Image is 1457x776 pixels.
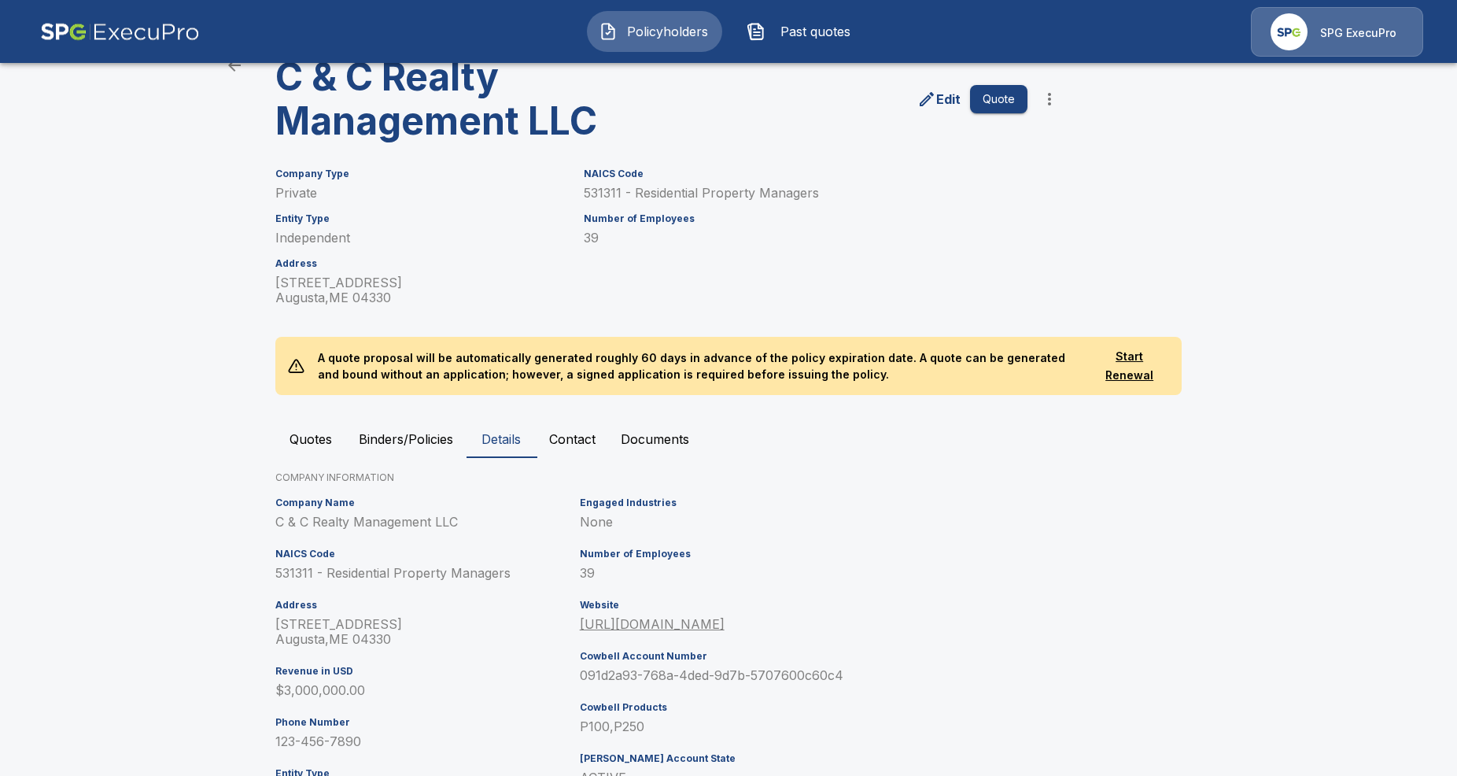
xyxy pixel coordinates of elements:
button: Documents [608,420,702,458]
p: 39 [580,566,954,581]
p: 39 [584,231,1027,246]
p: Independent [275,231,565,246]
h6: NAICS Code [584,168,1027,179]
h6: Company Name [275,497,574,508]
p: Private [275,186,565,201]
button: Details [466,420,537,458]
h6: Entity Type [275,213,565,224]
h6: Number of Employees [580,549,954,560]
a: edit [914,87,964,112]
span: Past quotes [772,22,858,41]
h6: Revenue in USD [275,666,574,677]
p: None [580,515,954,530]
img: AA Logo [40,7,200,57]
button: Past quotes IconPast quotes [735,11,870,52]
h6: Engaged Industries [580,497,954,508]
span: Policyholders [624,22,710,41]
p: P100,P250 [580,719,954,734]
h6: Website [580,600,954,611]
img: Policyholders Icon [599,22,618,41]
img: Past quotes Icon [747,22,765,41]
p: C & C Realty Management LLC [275,515,574,530]
p: [STREET_ADDRESS] Augusta , ME 04330 [275,275,565,305]
a: Agency IconSPG ExecuPro [1251,7,1423,57]
h6: NAICS Code [275,549,574,560]
h6: [PERSON_NAME] Account State [580,753,954,764]
h6: Number of Employees [584,213,1027,224]
p: 531311 - Residential Property Managers [275,566,574,581]
a: back [219,50,250,81]
button: Quotes [275,420,346,458]
p: 123-456-7890 [275,734,574,749]
button: more [1034,83,1065,115]
h6: Address [275,258,565,269]
button: Policyholders IconPolicyholders [587,11,722,52]
button: Start Renewal [1090,342,1169,390]
p: 531311 - Residential Property Managers [584,186,1027,201]
p: SPG ExecuPro [1320,25,1396,41]
a: [URL][DOMAIN_NAME] [580,616,725,632]
h6: Cowbell Products [580,702,954,713]
button: Binders/Policies [346,420,466,458]
div: policyholder tabs [275,420,1182,458]
p: Edit [936,90,961,109]
h6: Address [275,600,574,611]
p: A quote proposal will be automatically generated roughly 60 days in advance of the policy expirat... [305,337,1090,395]
h6: Cowbell Account Number [580,651,954,662]
p: 091d2a93-768a-4ded-9d7b-5707600c60c4 [580,668,954,683]
p: COMPANY INFORMATION [275,471,1182,485]
p: [STREET_ADDRESS] Augusta , ME 04330 [275,617,574,647]
button: Contact [537,420,608,458]
p: $3,000,000.00 [275,683,574,698]
h3: C & C Realty Management LLC [275,55,664,143]
button: Quote [970,85,1027,114]
h6: Phone Number [275,717,574,728]
h6: Company Type [275,168,565,179]
img: Agency Icon [1271,13,1308,50]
